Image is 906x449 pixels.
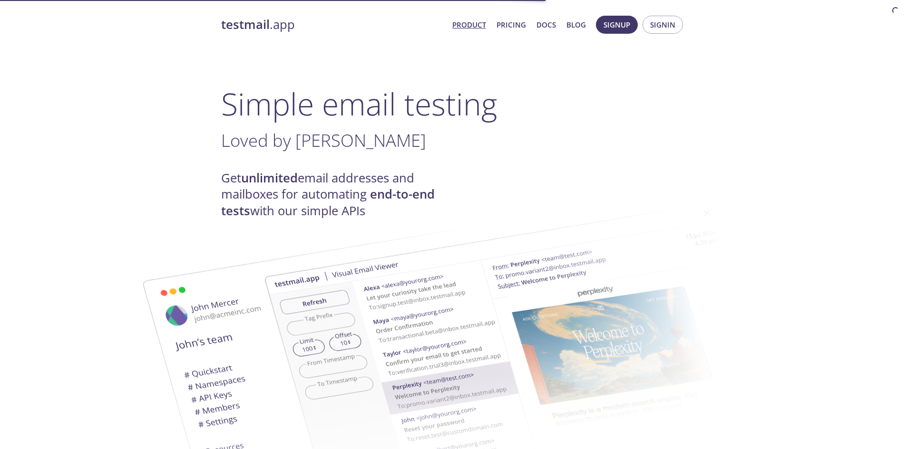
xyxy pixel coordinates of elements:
[221,170,453,219] h4: Get email addresses and mailboxes for automating with our simple APIs
[536,19,556,31] a: Docs
[643,16,683,34] button: Signin
[241,170,298,186] strong: unlimited
[566,19,586,31] a: Blog
[452,19,486,31] a: Product
[497,19,526,31] a: Pricing
[596,16,638,34] button: Signup
[221,128,426,152] span: Loved by [PERSON_NAME]
[604,19,630,31] span: Signup
[221,16,270,33] strong: testmail
[221,17,445,33] a: testmail.app
[650,19,675,31] span: Signin
[221,186,435,219] strong: end-to-end tests
[221,86,685,122] h1: Simple email testing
